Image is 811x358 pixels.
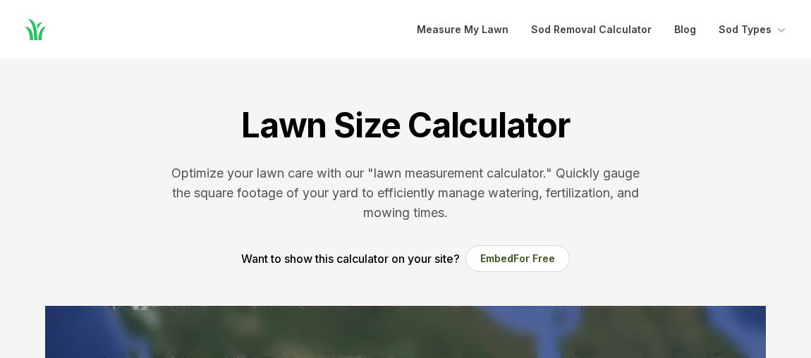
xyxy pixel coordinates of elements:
[465,245,570,272] button: EmbedFor Free
[531,21,652,38] a: Sod Removal Calculator
[719,21,788,38] button: Sod Types
[674,21,696,38] a: Blog
[513,252,555,264] span: For Free
[241,104,570,147] h1: Lawn Size Calculator
[169,163,642,223] p: Optimize your lawn care with our "lawn measurement calculator." Quickly gauge the square footage ...
[417,21,508,38] a: Measure My Lawn
[241,250,460,267] p: Want to show this calculator on your site?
